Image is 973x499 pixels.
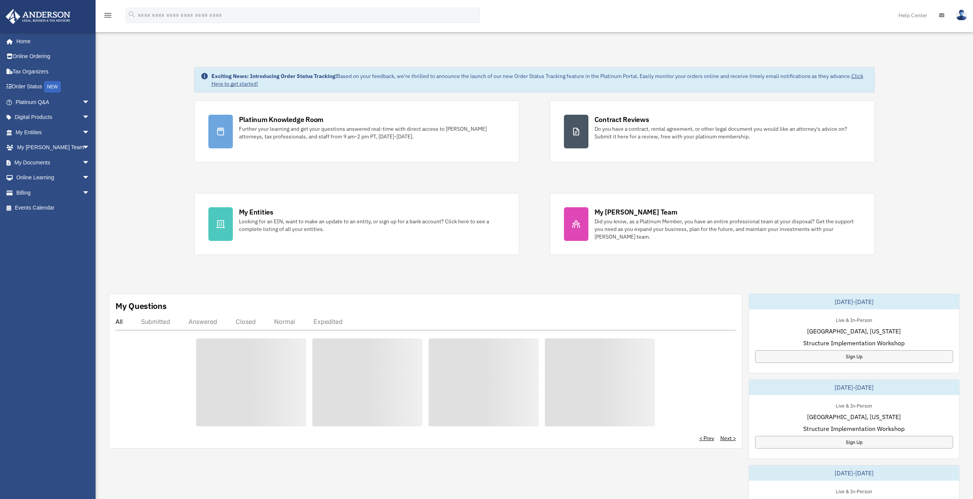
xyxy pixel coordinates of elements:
[803,338,905,348] span: Structure Implementation Workshop
[5,34,97,49] a: Home
[5,79,101,95] a: Order StatusNEW
[211,73,863,87] a: Click Here to get started!
[194,193,519,255] a: My Entities Looking for an EIN, want to make an update to an entity, or sign up for a bank accoun...
[82,185,97,201] span: arrow_drop_down
[550,101,875,163] a: Contract Reviews Do you have a contract, rental agreement, or other legal document you would like...
[239,125,505,140] div: Further your learning and get your questions answered real-time with direct access to [PERSON_NAM...
[749,294,959,309] div: [DATE]-[DATE]
[5,125,101,140] a: My Entitiesarrow_drop_down
[5,49,101,64] a: Online Ordering
[239,115,324,124] div: Platinum Knowledge Room
[807,412,901,421] span: [GEOGRAPHIC_DATA], [US_STATE]
[830,487,878,495] div: Live & In-Person
[5,170,101,185] a: Online Learningarrow_drop_down
[314,318,343,325] div: Expedited
[274,318,295,325] div: Normal
[211,73,337,80] strong: Exciting News: Introducing Order Status Tracking!
[211,72,868,88] div: Based on your feedback, we're thrilled to announce the launch of our new Order Status Tracking fe...
[595,207,677,217] div: My [PERSON_NAME] Team
[595,115,649,124] div: Contract Reviews
[239,218,505,233] div: Looking for an EIN, want to make an update to an entity, or sign up for a bank account? Click her...
[755,436,953,449] a: Sign Up
[82,170,97,186] span: arrow_drop_down
[194,101,519,163] a: Platinum Knowledge Room Further your learning and get your questions answered real-time with dire...
[830,315,878,323] div: Live & In-Person
[5,200,101,216] a: Events Calendar
[956,10,967,21] img: User Pic
[755,350,953,363] a: Sign Up
[103,13,112,20] a: menu
[141,318,170,325] div: Submitted
[82,140,97,156] span: arrow_drop_down
[5,110,101,125] a: Digital Productsarrow_drop_down
[595,125,861,140] div: Do you have a contract, rental agreement, or other legal document you would like an attorney's ad...
[188,318,217,325] div: Answered
[5,140,101,155] a: My [PERSON_NAME] Teamarrow_drop_down
[720,434,736,442] a: Next >
[115,318,123,325] div: All
[550,193,875,255] a: My [PERSON_NAME] Team Did you know, as a Platinum Member, you have an entire professional team at...
[103,11,112,20] i: menu
[803,424,905,433] span: Structure Implementation Workshop
[239,207,273,217] div: My Entities
[82,110,97,125] span: arrow_drop_down
[44,81,61,93] div: NEW
[807,327,901,336] span: [GEOGRAPHIC_DATA], [US_STATE]
[5,155,101,170] a: My Documentsarrow_drop_down
[5,64,101,79] a: Tax Organizers
[749,380,959,395] div: [DATE]-[DATE]
[82,155,97,171] span: arrow_drop_down
[5,94,101,110] a: Platinum Q&Aarrow_drop_down
[128,10,136,19] i: search
[749,465,959,481] div: [DATE]-[DATE]
[115,300,167,312] div: My Questions
[830,401,878,409] div: Live & In-Person
[82,125,97,140] span: arrow_drop_down
[3,9,73,24] img: Anderson Advisors Platinum Portal
[699,434,714,442] a: < Prev
[595,218,861,241] div: Did you know, as a Platinum Member, you have an entire professional team at your disposal? Get th...
[5,185,101,200] a: Billingarrow_drop_down
[236,318,256,325] div: Closed
[82,94,97,110] span: arrow_drop_down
